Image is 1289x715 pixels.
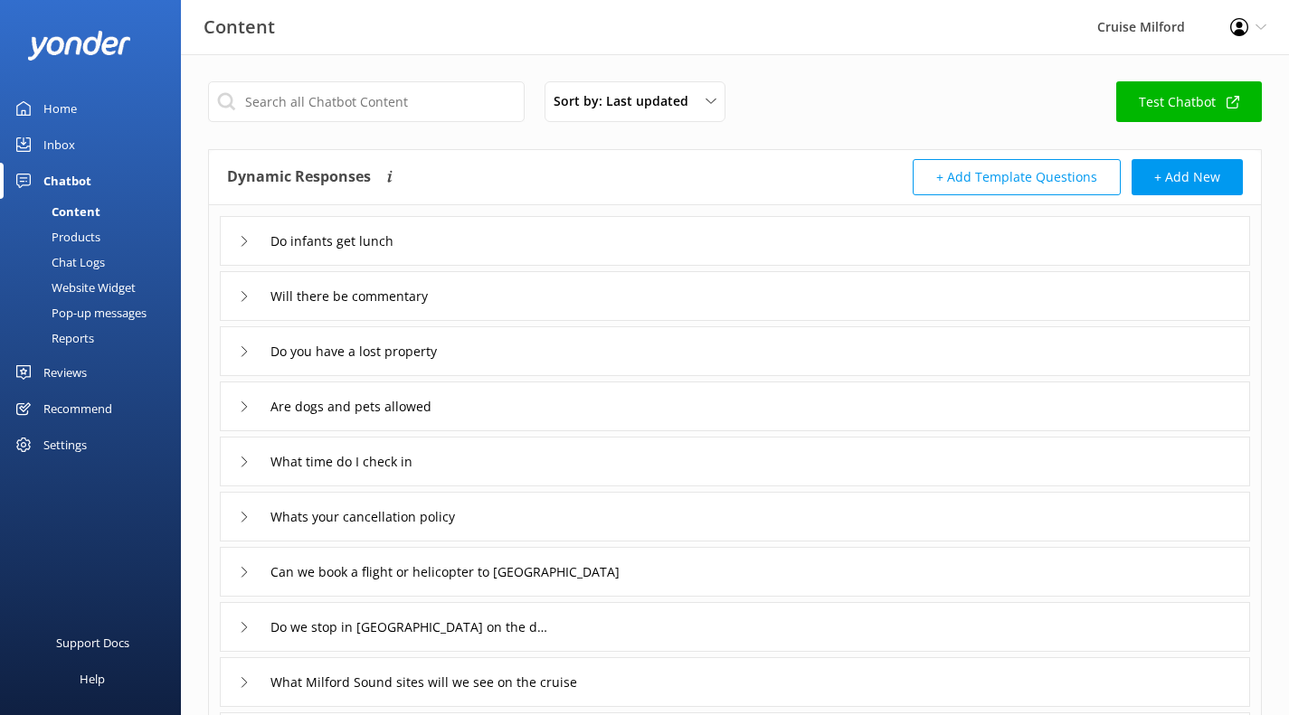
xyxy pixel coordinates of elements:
[43,354,87,390] div: Reviews
[11,275,181,300] a: Website Widget
[56,625,129,661] div: Support Docs
[11,249,181,275] a: Chat Logs
[11,224,100,249] div: Products
[913,159,1121,195] button: + Add Template Questions
[208,81,525,122] input: Search all Chatbot Content
[554,91,699,111] span: Sort by: Last updated
[11,325,181,351] a: Reports
[11,300,181,325] a: Pop-up messages
[43,427,87,463] div: Settings
[1132,159,1243,195] button: + Add New
[43,90,77,127] div: Home
[27,31,131,61] img: yonder-white-logo.png
[11,325,94,351] div: Reports
[43,390,112,427] div: Recommend
[80,661,105,697] div: Help
[1116,81,1262,122] a: Test Chatbot
[11,249,105,275] div: Chat Logs
[11,300,147,325] div: Pop-up messages
[11,199,181,224] a: Content
[11,224,181,249] a: Products
[11,275,136,300] div: Website Widget
[43,127,75,163] div: Inbox
[227,159,371,195] h4: Dynamic Responses
[204,13,275,42] h3: Content
[11,199,100,224] div: Content
[43,163,91,199] div: Chatbot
